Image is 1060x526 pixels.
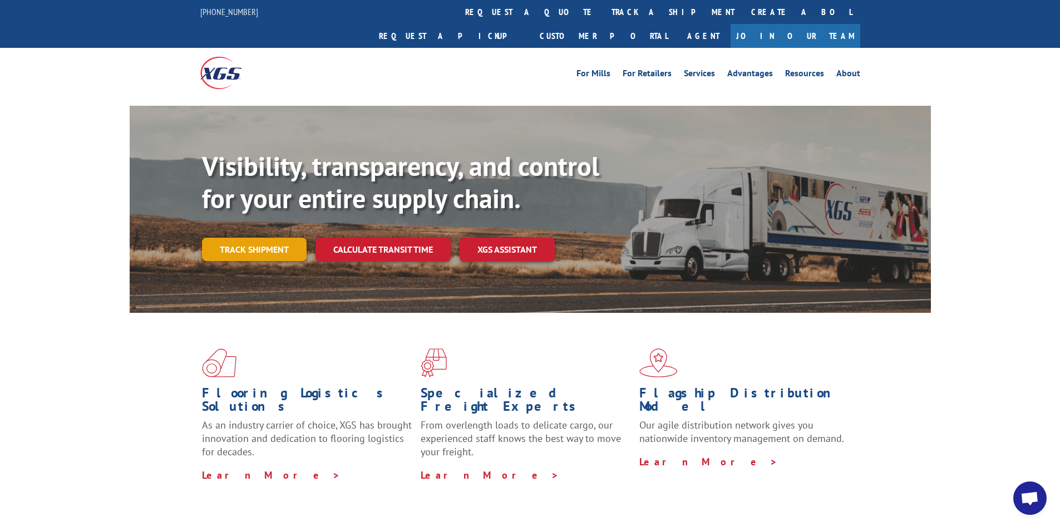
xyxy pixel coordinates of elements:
[684,69,715,81] a: Services
[639,348,678,377] img: xgs-icon-flagship-distribution-model-red
[1013,481,1047,515] div: Open chat
[639,419,844,445] span: Our agile distribution network gives you nationwide inventory management on demand.
[202,348,236,377] img: xgs-icon-total-supply-chain-intelligence-red
[460,238,555,262] a: XGS ASSISTANT
[202,419,412,458] span: As an industry carrier of choice, XGS has brought innovation and dedication to flooring logistics...
[200,6,258,17] a: [PHONE_NUMBER]
[421,469,559,481] a: Learn More >
[531,24,676,48] a: Customer Portal
[421,348,447,377] img: xgs-icon-focused-on-flooring-red
[202,469,341,481] a: Learn More >
[676,24,731,48] a: Agent
[785,69,824,81] a: Resources
[576,69,610,81] a: For Mills
[202,386,412,419] h1: Flooring Logistics Solutions
[639,455,778,468] a: Learn More >
[202,149,599,215] b: Visibility, transparency, and control for your entire supply chain.
[836,69,860,81] a: About
[727,69,773,81] a: Advantages
[371,24,531,48] a: Request a pickup
[639,386,850,419] h1: Flagship Distribution Model
[421,386,631,419] h1: Specialized Freight Experts
[623,69,672,81] a: For Retailers
[421,419,631,468] p: From overlength loads to delicate cargo, our experienced staff knows the best way to move your fr...
[315,238,451,262] a: Calculate transit time
[731,24,860,48] a: Join Our Team
[202,238,307,261] a: Track shipment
